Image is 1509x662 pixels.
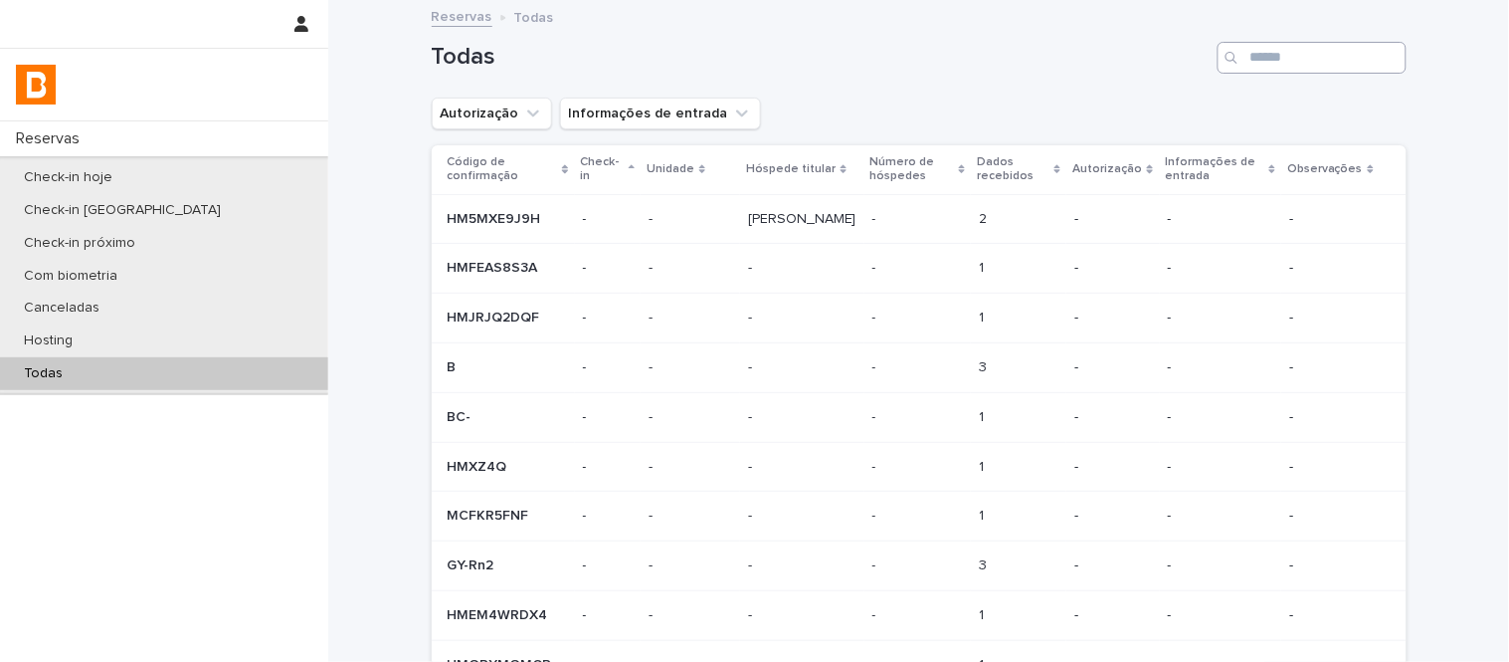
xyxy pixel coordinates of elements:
[432,294,1407,343] tr: HMJRJQ2DQFHMJRJQ2DQF --- -- -- 11 ---
[432,392,1407,442] tr: BC-BC- --- -- -- 11 ---
[583,310,633,327] p: -
[448,405,475,426] p: BC-
[746,158,836,180] p: Hóspede titular
[432,492,1407,542] tr: MCFKR5FNFMCFKR5FNF --- -- -- 11 ---
[649,306,657,327] p: -
[872,256,880,277] p: -
[872,603,880,624] p: -
[748,405,756,426] p: -
[1168,557,1274,574] p: -
[649,256,657,277] p: -
[1168,459,1274,476] p: -
[979,603,988,624] p: 1
[1168,359,1274,376] p: -
[979,455,988,476] p: 1
[649,603,657,624] p: -
[979,207,991,228] p: 2
[583,557,633,574] p: -
[8,169,128,186] p: Check-in hoje
[448,207,545,228] p: HM5MXE9J9H
[583,508,633,525] p: -
[1218,42,1407,74] input: Search
[1289,260,1374,277] p: -
[647,158,694,180] p: Unidade
[1166,151,1264,188] p: Informações de entrada
[872,306,880,327] p: -
[432,244,1407,294] tr: HMFEAS8S3AHMFEAS8S3A --- -- -- 11 ---
[8,129,95,148] p: Reservas
[583,409,633,426] p: -
[1168,260,1274,277] p: -
[583,607,633,624] p: -
[514,5,554,27] p: Todas
[448,151,558,188] p: Código de confirmação
[649,405,657,426] p: -
[649,553,657,574] p: -
[432,342,1407,392] tr: BB --- -- -- 33 ---
[1074,310,1151,327] p: -
[448,504,533,525] p: MCFKR5FNF
[977,151,1049,188] p: Dados recebidos
[1289,359,1374,376] p: -
[448,256,542,277] p: HMFEAS8S3A
[979,504,988,525] p: 1
[649,355,657,376] p: -
[583,359,633,376] p: -
[872,405,880,426] p: -
[649,207,657,228] p: -
[583,211,633,228] p: -
[979,306,988,327] p: 1
[1289,459,1374,476] p: -
[432,194,1407,244] tr: HM5MXE9J9HHM5MXE9J9H --- [PERSON_NAME][PERSON_NAME] -- 22 ---
[432,590,1407,640] tr: HMEM4WRDX4HMEM4WRDX4 --- -- -- 11 ---
[448,455,511,476] p: HMXZ4Q
[1074,409,1151,426] p: -
[8,268,133,285] p: Com biometria
[432,4,492,27] a: Reservas
[1074,260,1151,277] p: -
[8,202,237,219] p: Check-in [GEOGRAPHIC_DATA]
[448,355,461,376] p: B
[1168,211,1274,228] p: -
[1168,409,1274,426] p: -
[8,300,115,317] p: Canceladas
[872,355,880,376] p: -
[1168,310,1274,327] p: -
[748,603,756,624] p: -
[748,455,756,476] p: -
[1074,508,1151,525] p: -
[1074,459,1151,476] p: -
[8,365,79,382] p: Todas
[1072,158,1142,180] p: Autorização
[581,151,624,188] p: Check-in
[1074,557,1151,574] p: -
[448,553,498,574] p: GY-Rn2
[1074,359,1151,376] p: -
[432,542,1407,591] tr: GY-Rn2GY-Rn2 --- -- -- 33 ---
[8,332,89,349] p: Hosting
[448,603,552,624] p: HMEM4WRDX4
[1289,409,1374,426] p: -
[448,306,544,327] p: HMJRJQ2DQF
[649,504,657,525] p: -
[870,151,954,188] p: Número de hóspedes
[583,459,633,476] p: -
[583,260,633,277] p: -
[1289,557,1374,574] p: -
[8,235,151,252] p: Check-in próximo
[748,207,860,228] p: Felipe Ferreira Pereira
[560,98,761,129] button: Informações de entrada
[1074,607,1151,624] p: -
[748,553,756,574] p: -
[1289,508,1374,525] p: -
[1289,310,1374,327] p: -
[16,65,56,105] img: zVaNuJHRTjyIjT5M9Xd5
[872,553,880,574] p: -
[748,306,756,327] p: -
[979,256,988,277] p: 1
[1289,607,1374,624] p: -
[748,355,756,376] p: -
[432,98,552,129] button: Autorização
[748,256,756,277] p: -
